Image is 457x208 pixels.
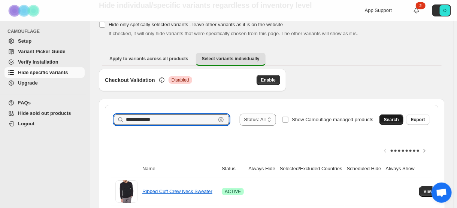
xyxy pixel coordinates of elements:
div: Open chat [432,183,452,203]
span: Variant Picker Guide [18,49,65,54]
text: O [444,8,447,13]
span: App Support [365,7,392,13]
button: View variants [419,186,457,197]
div: 2 [416,2,426,9]
span: CAMOUFLAGE [7,28,86,34]
button: Enable [257,75,280,85]
a: Setup [4,36,85,46]
span: Setup [18,38,31,44]
span: Apply to variants across all products [109,56,188,62]
th: Always Hide [246,160,278,177]
a: 2 [413,7,420,14]
th: Name [140,160,220,177]
button: Export [406,114,430,125]
span: Hide specific variants [18,70,68,75]
button: Apply to variants across all products [103,53,194,65]
span: Select variants individually [202,56,260,62]
a: Logout [4,119,85,129]
span: If checked, it will only hide variants that were specifically chosen from this page. The other va... [109,31,358,36]
th: Status [220,160,246,177]
a: Verify Installation [4,57,85,67]
span: FAQs [18,100,31,105]
th: Selected/Excluded Countries [278,160,345,177]
span: Show Camouflage managed products [292,117,373,122]
button: Select variants individually [196,53,266,66]
a: Hide specific variants [4,67,85,78]
span: Disabled [172,77,189,83]
span: Verify Installation [18,59,58,65]
th: Scheduled Hide [345,160,384,177]
a: Upgrade [4,78,85,88]
button: Scroll table right one column [419,146,430,156]
a: Variant Picker Guide [4,46,85,57]
span: ACTIVE [225,189,241,195]
span: Logout [18,121,34,126]
span: Hide only spefically selected variants - leave other variants as it is on the website [109,22,283,27]
button: Avatar with initials O [432,4,451,16]
span: Enable [261,77,276,83]
span: Hide sold out products [18,110,71,116]
h3: Checkout Validation [105,76,155,84]
span: Export [411,117,425,123]
button: Search [379,114,403,125]
img: Camouflage [6,0,43,21]
span: Search [384,117,399,123]
button: Clear [217,116,225,123]
span: Upgrade [18,80,38,86]
a: FAQs [4,98,85,108]
img: Ribbed Cuff Crew Neck Sweater [115,180,138,203]
span: Avatar with initials O [440,5,450,16]
span: View variants [424,189,453,195]
a: Hide sold out products [4,108,85,119]
th: Always Show [384,160,417,177]
a: Ribbed Cuff Crew Neck Sweater [142,189,212,194]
